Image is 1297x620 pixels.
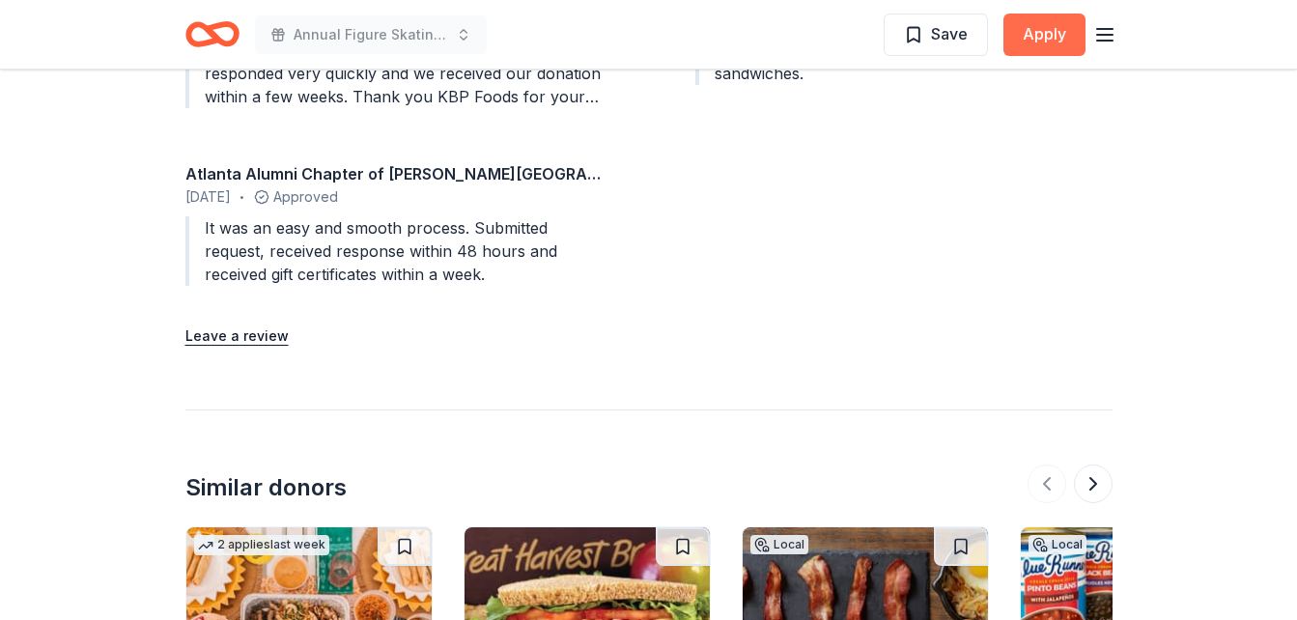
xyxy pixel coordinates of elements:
div: Similar donors [185,472,347,503]
span: Annual Figure Skating Show [294,23,448,46]
span: • [240,189,244,205]
div: Approved [185,185,603,209]
button: Leave a review [185,324,289,348]
button: Annual Figure Skating Show [255,15,487,54]
div: Local [750,535,808,554]
div: Atlanta Alumni Chapter of [PERSON_NAME][GEOGRAPHIC_DATA] [185,162,603,185]
span: [DATE] [185,185,231,209]
a: Home [185,12,240,57]
div: 2 applies last week [194,535,329,555]
span: Save [931,21,968,46]
button: Apply [1003,14,1086,56]
button: Save [884,14,988,56]
div: It was an easy and smooth process. Submitted request, received response within 48 hours and recei... [185,216,603,286]
div: Very easy to complete the on line application. They responded very quickly and we received our do... [185,39,603,108]
div: Local [1029,535,1086,554]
